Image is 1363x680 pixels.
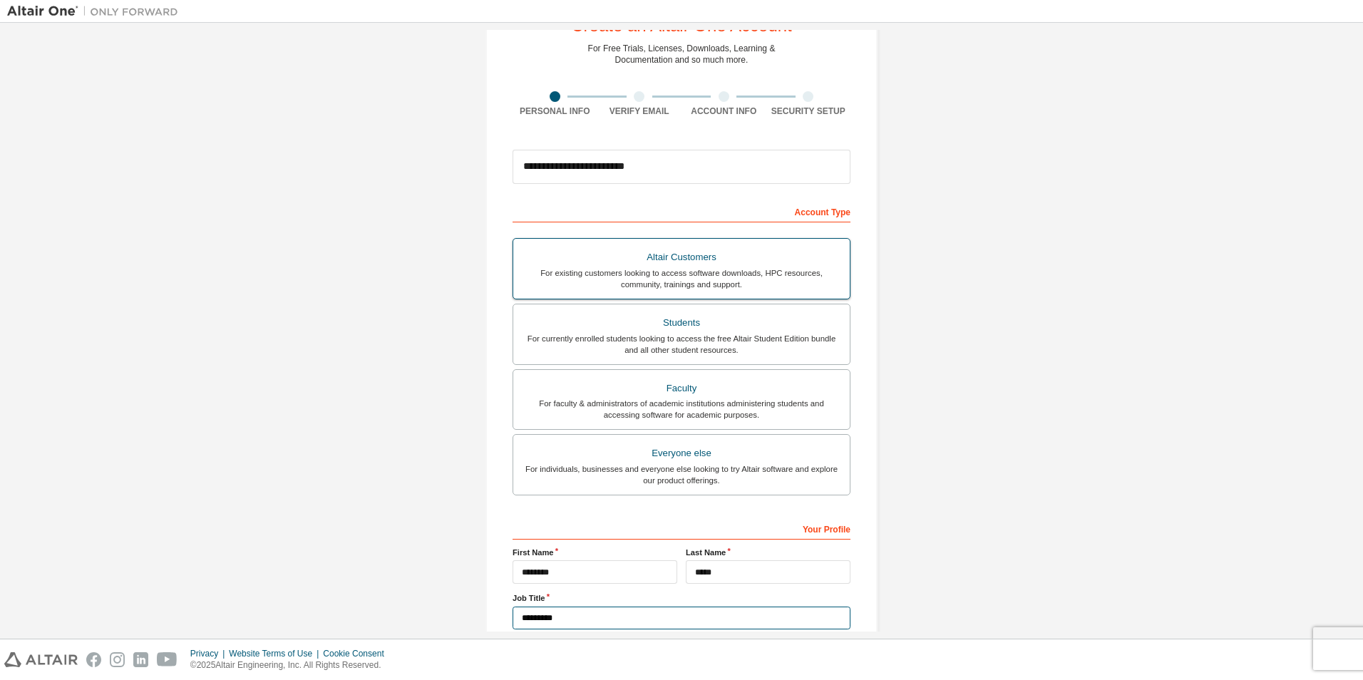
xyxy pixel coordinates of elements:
div: Your Profile [513,517,850,540]
div: For existing customers looking to access software downloads, HPC resources, community, trainings ... [522,267,841,290]
div: Cookie Consent [323,648,392,659]
label: Job Title [513,592,850,604]
img: youtube.svg [157,652,178,667]
label: Last Name [686,547,850,558]
div: Account Type [513,200,850,222]
div: For Free Trials, Licenses, Downloads, Learning & Documentation and so much more. [588,43,776,66]
div: Security Setup [766,105,851,117]
div: Account Info [681,105,766,117]
p: © 2025 Altair Engineering, Inc. All Rights Reserved. [190,659,393,671]
img: facebook.svg [86,652,101,667]
div: Privacy [190,648,229,659]
div: Website Terms of Use [229,648,323,659]
div: Create an Altair One Account [571,17,792,34]
div: Personal Info [513,105,597,117]
div: Verify Email [597,105,682,117]
img: altair_logo.svg [4,652,78,667]
div: For currently enrolled students looking to access the free Altair Student Edition bundle and all ... [522,333,841,356]
div: Everyone else [522,443,841,463]
div: For individuals, businesses and everyone else looking to try Altair software and explore our prod... [522,463,841,486]
div: For faculty & administrators of academic institutions administering students and accessing softwa... [522,398,841,421]
img: instagram.svg [110,652,125,667]
img: linkedin.svg [133,652,148,667]
img: Altair One [7,4,185,19]
label: First Name [513,547,677,558]
div: Students [522,313,841,333]
div: Altair Customers [522,247,841,267]
div: Faculty [522,378,841,398]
